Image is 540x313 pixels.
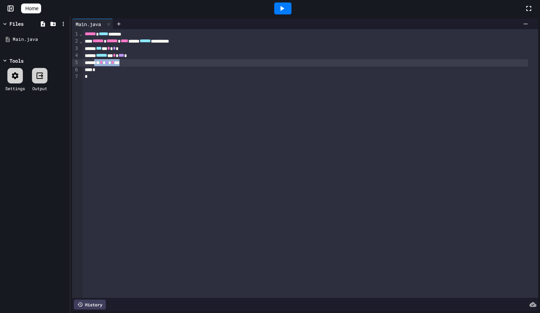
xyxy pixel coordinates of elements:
div: Output [32,85,47,92]
div: Tools [9,57,24,64]
div: 1 [72,31,79,38]
span: Home [25,5,38,12]
span: Fold line [79,38,83,44]
div: 2 [72,38,79,45]
div: 3 [72,45,79,52]
div: History [74,300,106,309]
div: Settings [5,85,25,92]
div: Main.java [72,19,113,29]
div: Main.java [13,36,67,43]
div: 7 [72,73,79,80]
div: 5 [72,59,79,66]
span: Fold line [79,31,83,37]
div: Files [9,20,24,27]
a: Home [21,4,41,13]
div: Main.java [72,20,104,28]
div: 4 [72,52,79,59]
div: 6 [72,67,79,74]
